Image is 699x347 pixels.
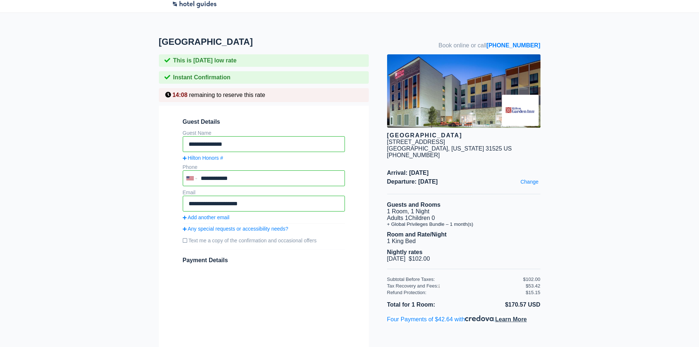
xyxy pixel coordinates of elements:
span: Guest Details [183,119,345,125]
span: 14:08 [172,92,188,98]
a: Add another email [183,214,345,220]
a: Any special requests or accessibility needs? [183,226,345,232]
li: Total for 1 Room: [387,300,464,310]
b: Nightly rates [387,249,423,255]
div: [PHONE_NUMBER] [387,152,540,159]
span: [US_STATE] [451,145,484,152]
label: Email [183,189,196,195]
div: $53.42 [526,283,540,289]
label: Text me a copy of the confirmation and occasional offers [183,235,345,246]
li: + Global Privileges Bundle – 1 month(s) [387,221,540,227]
span: US [504,145,512,152]
img: hotel image [387,54,540,128]
li: $170.57 USD [464,300,540,310]
div: This is [DATE] low rate [159,54,369,67]
div: Subtotal Before Taxes: [387,276,523,282]
span: Book online or call [438,42,540,49]
div: Refund Protection: [387,290,526,295]
li: 1 Room, 1 Night [387,208,540,215]
span: Children 0 [408,215,435,221]
span: Departure: [DATE] [387,178,540,185]
a: Hilton Honors # [183,155,345,161]
div: $15.15 [526,290,540,295]
span: Arrival: [DATE] [387,170,540,176]
div: [GEOGRAPHIC_DATA] [387,132,540,139]
span: 31525 [486,145,502,152]
h1: [GEOGRAPHIC_DATA] [159,37,387,47]
b: Guests and Rooms [387,202,441,208]
iframe: PayPal Message 1 [387,329,540,343]
span: [DATE] $102.00 [387,256,430,262]
span: Four Payments of $42.64 with . [387,316,527,322]
img: Brand logo for Hilton Garden Inn Brunswick [502,95,539,126]
span: Payment Details [183,257,228,263]
div: Instant Confirmation [159,71,369,84]
div: United States: +1 [183,171,199,185]
label: Phone [183,164,197,170]
label: Guest Name [183,130,212,136]
span: [GEOGRAPHIC_DATA], [387,145,450,152]
li: Adults 1 [387,215,540,221]
a: Four Payments of $42.64 with.Learn More [387,316,527,322]
a: Change [518,177,540,187]
span: remaining to reserve this rate [189,92,265,98]
li: 1 King Bed [387,238,540,245]
span: Learn More [495,316,527,322]
div: $102.00 [523,276,540,282]
div: Tax Recovery and Fees: [387,283,523,289]
div: [STREET_ADDRESS] [387,139,445,145]
a: [PHONE_NUMBER] [487,42,540,48]
b: Room and Rate/Night [387,231,447,238]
